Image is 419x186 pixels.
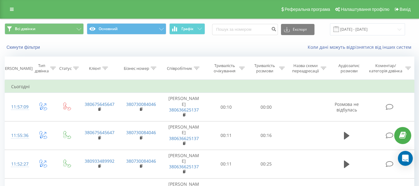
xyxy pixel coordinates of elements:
td: Сьогодні [5,80,414,93]
td: 00:00 [246,93,286,121]
div: Назва схеми переадресації [292,63,319,74]
div: Клієнт [89,66,101,71]
button: Основний [87,23,166,34]
div: 11:55:36 [11,129,24,142]
div: Тривалість очікування [212,63,238,74]
div: Open Intercom Messenger [398,151,413,166]
a: 380730084046 [126,101,156,107]
div: 11:57:09 [11,101,24,113]
a: 380933489992 [85,158,114,164]
div: Тривалість розмови [252,63,278,74]
td: [PERSON_NAME] [162,150,206,178]
button: Скинути фільтри [5,44,43,50]
div: Тип дзвінка [35,63,49,74]
a: Коли дані можуть відрізнятися вiд інших систем [308,44,414,50]
td: 00:10 [206,93,246,121]
td: 00:11 [206,150,246,178]
button: Експорт [281,24,314,35]
a: 380636625137 [169,107,199,113]
div: Статус [59,66,72,71]
a: 380675645647 [85,101,114,107]
td: [PERSON_NAME] [162,93,206,121]
div: Співробітник [167,66,192,71]
a: 380675645647 [85,129,114,135]
button: Графік [169,23,205,34]
a: 380730084046 [126,158,156,164]
div: 11:52:27 [11,158,24,170]
div: Бізнес номер [124,66,149,71]
td: 00:16 [246,121,286,150]
div: [PERSON_NAME] [1,66,33,71]
span: Розмова не відбулась [335,101,359,113]
a: 380636625137 [169,135,199,141]
span: Налаштування профілю [341,7,389,12]
td: [PERSON_NAME] [162,121,206,150]
a: 380730084046 [126,129,156,135]
td: 00:11 [206,121,246,150]
span: Реферальна програма [285,7,330,12]
a: 380636625137 [169,164,199,170]
button: Всі дзвінки [5,23,84,34]
span: Всі дзвінки [15,26,35,31]
span: Вихід [400,7,411,12]
div: Коментар/категорія дзвінка [368,63,404,74]
div: Аудіозапис розмови [333,63,365,74]
input: Пошук за номером [212,24,278,35]
span: Графік [181,27,194,31]
td: 00:25 [246,150,286,178]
